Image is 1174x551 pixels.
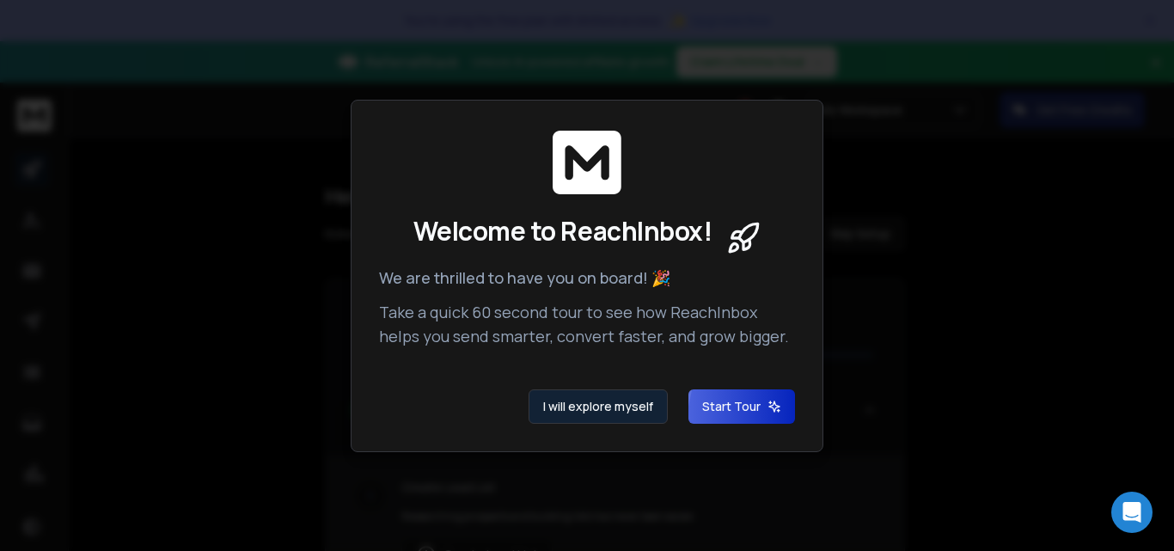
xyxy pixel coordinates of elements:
[688,389,795,424] button: Start Tour
[702,398,781,415] span: Start Tour
[413,216,712,247] span: Welcome to ReachInbox!
[379,300,795,348] p: Take a quick 60 second tour to see how ReachInbox helps you send smarter, convert faster, and gro...
[529,389,668,424] button: I will explore myself
[379,266,795,290] p: We are thrilled to have you on board! 🎉
[1111,492,1153,533] div: Open Intercom Messenger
